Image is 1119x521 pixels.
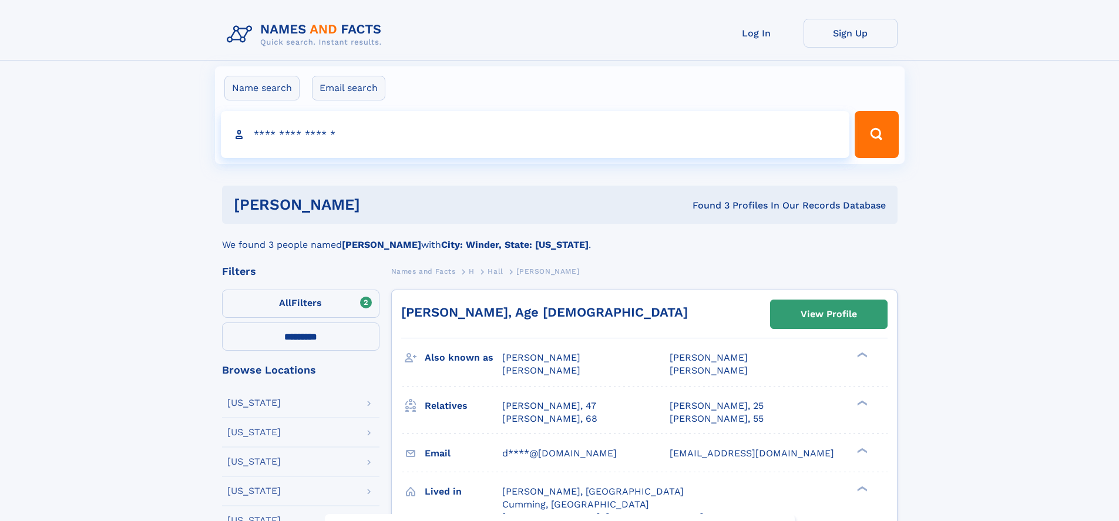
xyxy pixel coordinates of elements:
[670,352,748,363] span: [PERSON_NAME]
[234,197,526,212] h1: [PERSON_NAME]
[502,365,580,376] span: [PERSON_NAME]
[469,267,475,275] span: H
[502,412,597,425] a: [PERSON_NAME], 68
[401,305,688,320] a: [PERSON_NAME], Age [DEMOGRAPHIC_DATA]
[221,111,850,158] input: search input
[488,264,503,278] a: Hall
[771,300,887,328] a: View Profile
[526,199,886,212] div: Found 3 Profiles In Our Records Database
[502,399,596,412] a: [PERSON_NAME], 47
[312,76,385,100] label: Email search
[227,428,281,437] div: [US_STATE]
[502,352,580,363] span: [PERSON_NAME]
[855,111,898,158] button: Search Button
[227,398,281,408] div: [US_STATE]
[710,19,804,48] a: Log In
[279,297,291,308] span: All
[502,486,684,497] span: [PERSON_NAME], [GEOGRAPHIC_DATA]
[425,396,502,416] h3: Relatives
[222,224,898,252] div: We found 3 people named with .
[670,399,764,412] a: [PERSON_NAME], 25
[854,351,868,359] div: ❯
[425,443,502,463] h3: Email
[224,76,300,100] label: Name search
[425,482,502,502] h3: Lived in
[854,485,868,492] div: ❯
[342,239,421,250] b: [PERSON_NAME]
[425,348,502,368] h3: Also known as
[441,239,589,250] b: City: Winder, State: [US_STATE]
[516,267,579,275] span: [PERSON_NAME]
[502,499,649,510] span: Cumming, [GEOGRAPHIC_DATA]
[670,365,748,376] span: [PERSON_NAME]
[801,301,857,328] div: View Profile
[854,399,868,406] div: ❯
[222,290,379,318] label: Filters
[469,264,475,278] a: H
[222,365,379,375] div: Browse Locations
[670,412,764,425] a: [PERSON_NAME], 55
[227,457,281,466] div: [US_STATE]
[854,446,868,454] div: ❯
[488,267,503,275] span: Hall
[670,448,834,459] span: [EMAIL_ADDRESS][DOMAIN_NAME]
[222,266,379,277] div: Filters
[391,264,456,278] a: Names and Facts
[222,19,391,51] img: Logo Names and Facts
[227,486,281,496] div: [US_STATE]
[804,19,898,48] a: Sign Up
